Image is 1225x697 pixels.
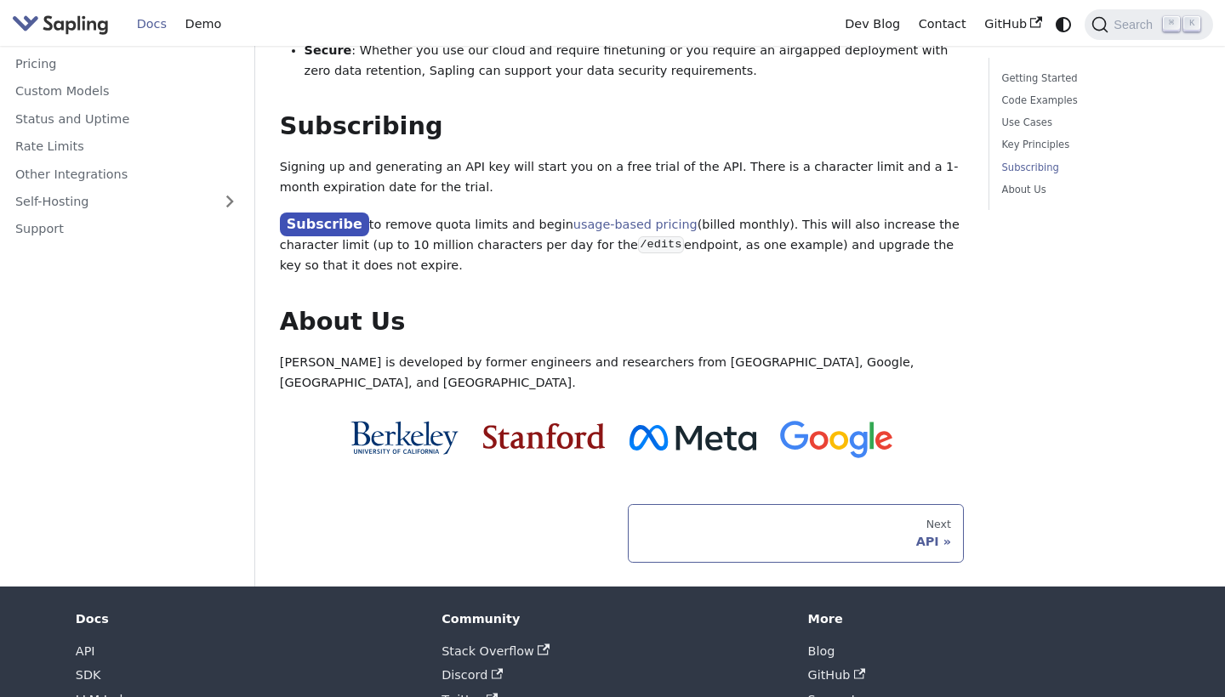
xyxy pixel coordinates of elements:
[176,11,231,37] a: Demo
[1002,93,1194,109] a: Code Examples
[280,157,965,198] p: Signing up and generating an API key will start you on a free trial of the API. There is a charac...
[76,611,418,626] div: Docs
[76,644,95,658] a: API
[628,504,964,562] a: NextAPI
[12,12,115,37] a: Sapling.ai
[641,518,951,531] div: Next
[573,218,698,231] a: usage-based pricing
[835,11,909,37] a: Dev Blog
[6,107,247,132] a: Status and Uptime
[1002,160,1194,176] a: Subscribing
[442,644,549,658] a: Stack Overflow
[442,611,783,626] div: Community
[12,12,109,37] img: Sapling.ai
[1163,16,1180,31] kbd: ⌘
[6,52,247,76] a: Pricing
[909,11,976,37] a: Contact
[6,190,247,214] a: Self-Hosting
[1002,182,1194,198] a: About Us
[280,504,965,562] nav: Docs pages
[76,668,101,682] a: SDK
[305,41,965,82] li: : Whether you use our cloud and require finetuning or you require an airgapped deployment with ze...
[638,236,684,253] code: /edits
[1108,18,1163,31] span: Search
[780,421,893,459] img: Google
[128,11,176,37] a: Docs
[442,668,503,682] a: Discord
[280,212,369,237] a: Subscribe
[6,217,247,241] a: Support
[975,11,1051,37] a: GitHub
[808,668,866,682] a: GitHub
[1051,12,1076,37] button: Switch between dark and light mode (currently system mode)
[280,111,965,142] h2: Subscribing
[1002,115,1194,131] a: Use Cases
[483,423,605,449] img: Stanford
[641,534,951,549] div: API
[280,307,965,337] h2: About Us
[1183,16,1200,31] kbd: K
[1002,71,1194,87] a: Getting Started
[280,353,965,394] p: [PERSON_NAME] is developed by former engineers and researchers from [GEOGRAPHIC_DATA], Google, [G...
[808,611,1150,626] div: More
[1002,137,1194,153] a: Key Principles
[6,134,247,159] a: Rate Limits
[6,79,247,104] a: Custom Models
[350,421,459,455] img: Cal
[280,213,965,276] p: to remove quota limits and begin (billed monthly). This will also increase the character limit (u...
[305,43,352,57] strong: Secure
[6,162,247,187] a: Other Integrations
[808,644,835,658] a: Blog
[1085,9,1212,40] button: Search (Command+K)
[630,425,756,450] img: Meta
